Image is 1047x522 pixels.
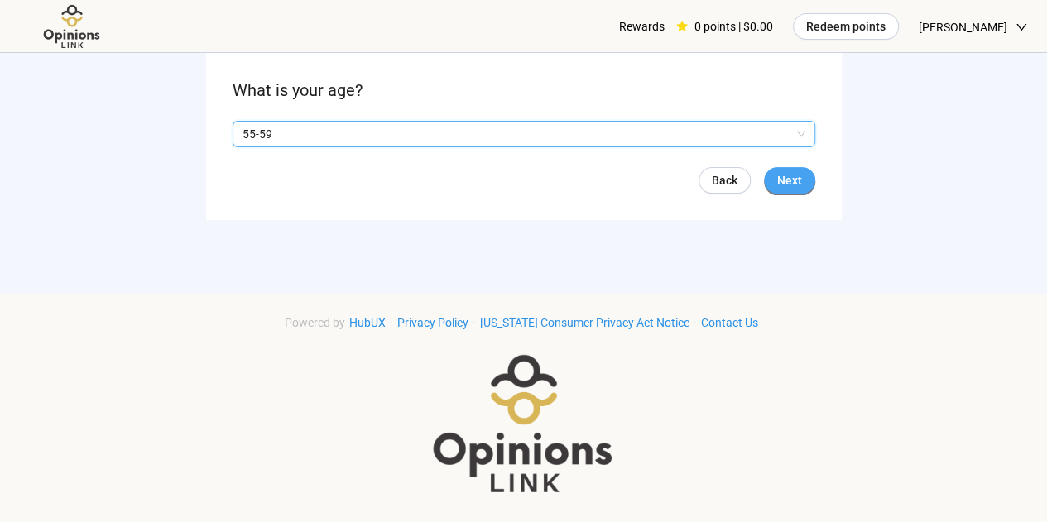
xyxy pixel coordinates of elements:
[919,1,1007,54] span: [PERSON_NAME]
[243,122,790,146] p: 55-59
[793,13,899,40] button: Redeem points
[393,316,473,329] a: Privacy Policy
[476,316,694,329] a: [US_STATE] Consumer Privacy Act Notice
[777,171,802,189] span: Next
[285,316,345,329] span: Powered by
[1016,22,1027,33] span: down
[285,314,762,332] div: · · ·
[712,171,737,189] span: Back
[676,21,688,32] span: star
[697,316,762,329] a: Contact Us
[233,78,815,103] p: What is your age?
[764,167,815,194] button: Next
[806,17,886,36] span: Redeem points
[345,316,390,329] a: HubUX
[699,167,751,194] a: Back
